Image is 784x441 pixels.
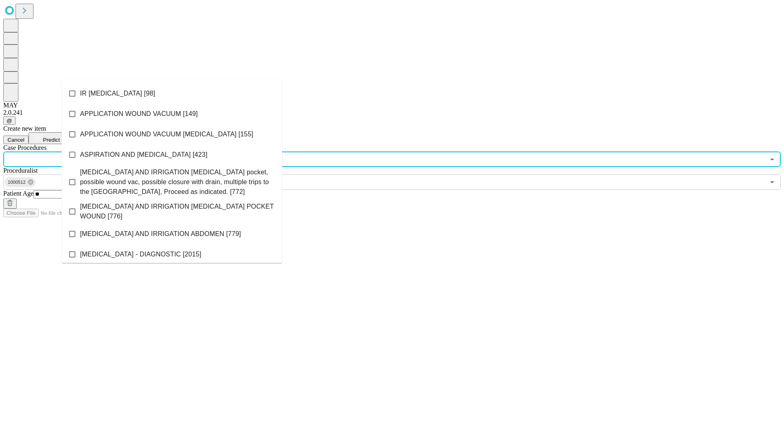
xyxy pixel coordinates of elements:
button: @ [3,116,16,125]
span: APPLICATION WOUND VACUUM [149] [80,109,198,119]
span: @ [7,118,12,124]
span: [MEDICAL_DATA] AND IRRIGATION ABDOMEN [779] [80,229,241,239]
button: Close [766,154,778,165]
span: Cancel [7,137,24,143]
span: Proceduralist [3,167,38,174]
span: Patient Age [3,190,33,197]
span: APPLICATION WOUND VACUUM [MEDICAL_DATA] [155] [80,129,253,139]
span: 1000512 [4,178,29,187]
button: Open [766,176,778,188]
div: MAY [3,102,781,109]
span: IR [MEDICAL_DATA] [98] [80,89,155,98]
span: ASPIRATION AND [MEDICAL_DATA] [423] [80,150,207,160]
div: 2.0.241 [3,109,781,116]
span: Create new item [3,125,46,132]
span: [MEDICAL_DATA] AND IRRIGATION [MEDICAL_DATA] POCKET WOUND [776] [80,202,276,221]
button: Cancel [3,136,29,144]
div: 1000512 [4,177,36,187]
span: [MEDICAL_DATA] - DIAGNOSTIC [2015] [80,249,201,259]
button: Predict [29,132,66,144]
span: [MEDICAL_DATA] AND IRRIGATION [MEDICAL_DATA] pocket, possible wound vac, possible closure with dr... [80,167,276,197]
span: Predict [43,137,60,143]
span: Scheduled Procedure [3,144,47,151]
